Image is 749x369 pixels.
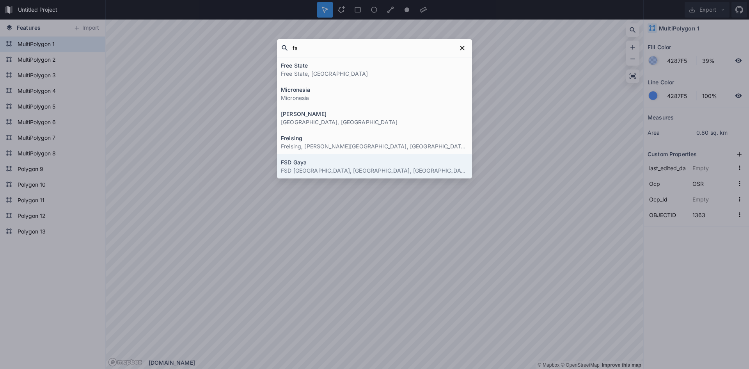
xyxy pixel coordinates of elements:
h4: Freising [281,134,468,142]
h4: Free State [281,61,468,70]
h4: [PERSON_NAME] [281,110,468,118]
p: Free State, [GEOGRAPHIC_DATA] [281,70,468,78]
input: Search placess... [289,41,456,55]
p: Freising, [PERSON_NAME][GEOGRAPHIC_DATA], [GEOGRAPHIC_DATA], [GEOGRAPHIC_DATA] [281,142,468,150]
h4: Micronesia [281,86,468,94]
p: FSD [GEOGRAPHIC_DATA], [GEOGRAPHIC_DATA], [GEOGRAPHIC_DATA], [GEOGRAPHIC_DATA], [GEOGRAPHIC_DATA] [281,166,468,175]
p: Micronesia [281,94,468,102]
p: [GEOGRAPHIC_DATA], [GEOGRAPHIC_DATA] [281,118,468,126]
h4: FSD Gaya [281,158,468,166]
